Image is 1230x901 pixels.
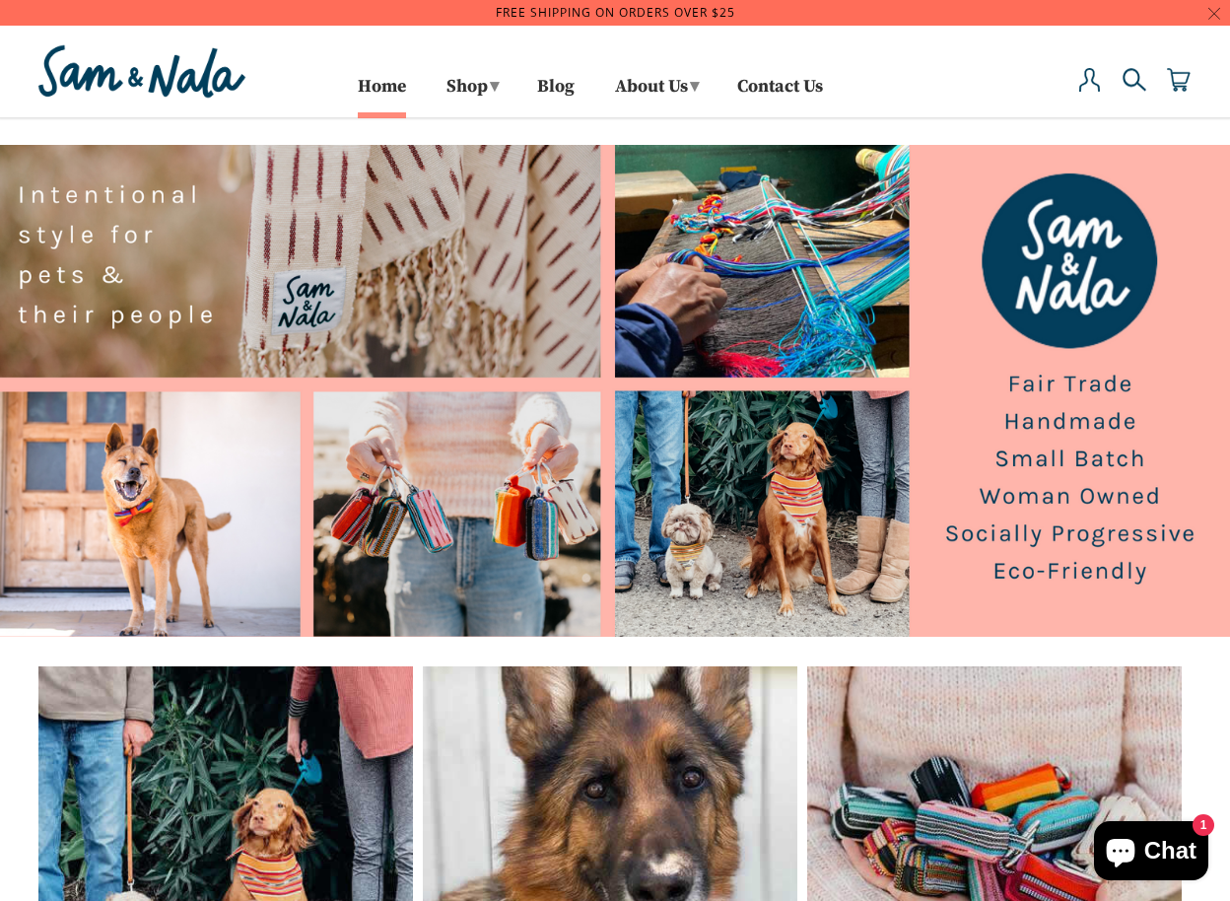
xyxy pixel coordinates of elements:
img: user-icon [1078,68,1102,92]
a: Contact Us [737,80,823,112]
span: ▾ [490,75,499,98]
img: cart-icon [1167,68,1191,92]
a: About Us▾ [608,69,704,112]
span: ▾ [690,75,699,98]
a: Shop▾ [440,69,504,112]
a: Free Shipping on orders over $25 [496,4,735,21]
a: Search [1123,68,1146,112]
a: My Account [1078,68,1102,112]
img: Sam & Nala [34,40,250,103]
a: Blog [537,80,575,112]
a: Home [358,80,406,112]
inbox-online-store-chat: Shopify online store chat [1088,821,1214,885]
img: search-icon [1123,68,1146,92]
